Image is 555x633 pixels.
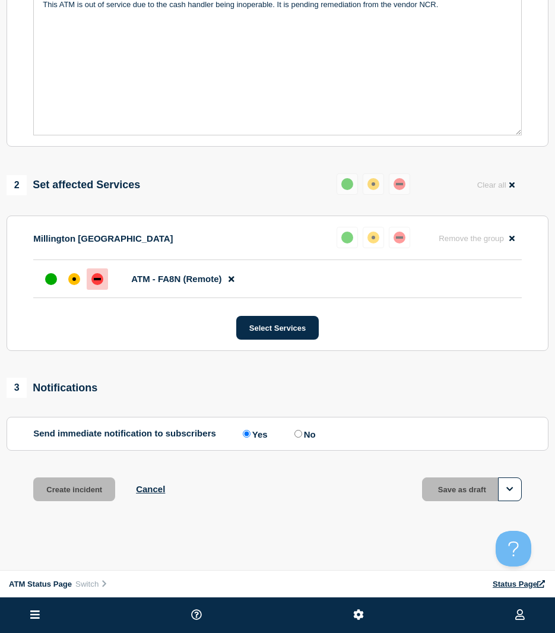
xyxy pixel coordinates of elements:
[394,232,405,243] div: down
[33,428,216,439] p: Send immediate notification to subscribers
[394,178,405,190] div: down
[68,273,80,285] div: affected
[33,233,173,243] p: Millington [GEOGRAPHIC_DATA]
[498,477,522,501] button: Options
[432,227,522,250] button: Remove the group
[493,580,546,588] a: Status Page
[131,274,221,284] span: ATM - FA8N (Remote)
[496,531,531,566] iframe: Help Scout Beacon - Open
[294,430,302,438] input: No
[363,173,384,195] button: affected
[33,477,115,501] button: Create incident
[72,579,112,589] button: Switch
[367,232,379,243] div: affected
[136,484,165,494] button: Cancel
[389,227,410,248] button: down
[240,428,268,439] label: Yes
[422,477,522,501] button: Save as draft
[363,227,384,248] button: affected
[33,428,522,439] div: Send immediate notification to subscribers
[236,316,319,340] button: Select Services
[9,580,72,588] span: ATM Status Page
[341,232,353,243] div: up
[7,378,27,398] span: 3
[470,173,522,197] button: Clear all
[243,430,250,438] input: Yes
[45,273,57,285] div: up
[91,273,103,285] div: down
[439,234,504,243] span: Remove the group
[7,175,27,195] span: 2
[367,178,379,190] div: affected
[337,173,358,195] button: up
[7,378,97,398] div: Notifications
[341,178,353,190] div: up
[291,428,316,439] label: No
[337,227,358,248] button: up
[7,175,140,195] div: Set affected Services
[389,173,410,195] button: down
